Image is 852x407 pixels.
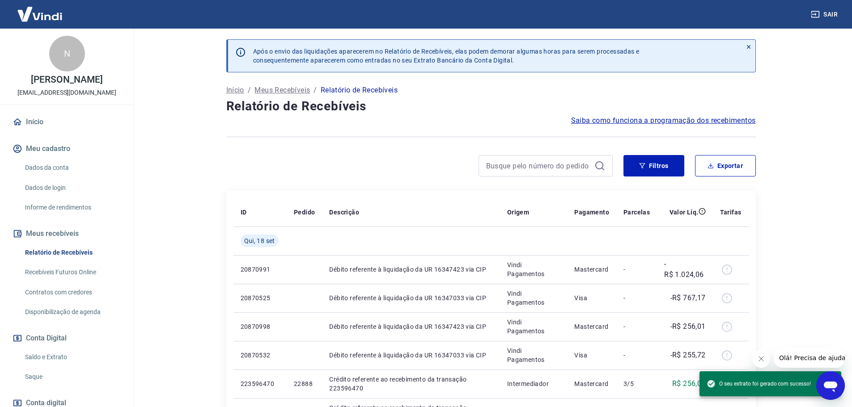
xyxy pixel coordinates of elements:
[248,85,251,96] p: /
[623,208,650,217] p: Parcelas
[507,260,560,278] p: Vindi Pagamentos
[294,379,315,388] p: 22888
[241,379,280,388] p: 223596470
[329,351,492,360] p: Débito referente à liquidação da UR 16347033 via CIP
[329,375,492,393] p: Crédito referente ao recebimento da transação 223596470
[49,36,85,71] div: N
[574,294,609,302] p: Visa
[507,318,560,336] p: Vindi Pagamentos
[254,85,310,96] a: Meus Recebíveis
[486,159,591,172] input: Busque pelo número do pedido
[244,236,275,245] span: Qui, 18 set
[329,265,492,274] p: Débito referente à liquidação da UR 16347423 via CIP
[329,208,359,217] p: Descrição
[507,346,560,364] p: Vindi Pagamentos
[623,155,684,176] button: Filtros
[774,348,845,368] iframe: Mensagem da empresa
[752,350,770,368] iframe: Fechar mensagem
[507,289,560,307] p: Vindi Pagamentos
[707,379,811,388] span: O seu extrato foi gerado com sucesso!
[695,155,756,176] button: Exportar
[21,243,123,262] a: Relatório de Recebíveis
[21,198,123,217] a: Informe de rendimentos
[11,139,123,159] button: Meu cadastro
[253,47,640,65] p: Após o envio das liquidações aparecerem no Relatório de Recebíveis, elas podem demorar algumas ho...
[21,283,123,302] a: Contratos com credores
[672,378,706,389] p: R$ 256,01
[226,85,244,96] a: Início
[574,351,609,360] p: Visa
[11,224,123,243] button: Meus recebíveis
[623,294,650,302] p: -
[623,379,650,388] p: 3/5
[241,265,280,274] p: 20870991
[507,208,529,217] p: Origem
[623,322,650,331] p: -
[21,179,123,197] a: Dados de login
[670,293,706,303] p: -R$ 767,17
[241,322,280,331] p: 20870998
[670,350,706,361] p: -R$ 255,72
[31,75,102,84] p: [PERSON_NAME]
[314,85,317,96] p: /
[21,368,123,386] a: Saque
[5,6,75,13] span: Olá! Precisa de ajuda?
[574,322,609,331] p: Mastercard
[21,348,123,366] a: Saldo e Extrato
[17,88,116,97] p: [EMAIL_ADDRESS][DOMAIN_NAME]
[571,115,756,126] a: Saiba como funciona a programação dos recebimentos
[574,379,609,388] p: Mastercard
[574,265,609,274] p: Mastercard
[329,294,492,302] p: Débito referente à liquidação da UR 16347033 via CIP
[623,265,650,274] p: -
[241,294,280,302] p: 20870525
[21,303,123,321] a: Disponibilização de agenda
[574,208,609,217] p: Pagamento
[329,322,492,331] p: Débito referente à liquidação da UR 16347423 via CIP
[11,112,123,132] a: Início
[670,321,706,332] p: -R$ 256,01
[241,351,280,360] p: 20870532
[294,208,315,217] p: Pedido
[809,6,841,23] button: Sair
[720,208,742,217] p: Tarifas
[664,259,706,280] p: -R$ 1.024,06
[507,379,560,388] p: Intermediador
[11,328,123,348] button: Conta Digital
[670,208,699,217] p: Valor Líq.
[21,159,123,177] a: Dados da conta
[11,0,69,28] img: Vindi
[321,85,398,96] p: Relatório de Recebíveis
[21,263,123,281] a: Recebíveis Futuros Online
[226,97,756,115] h4: Relatório de Recebíveis
[816,371,845,400] iframe: Botão para abrir a janela de mensagens
[241,208,247,217] p: ID
[623,351,650,360] p: -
